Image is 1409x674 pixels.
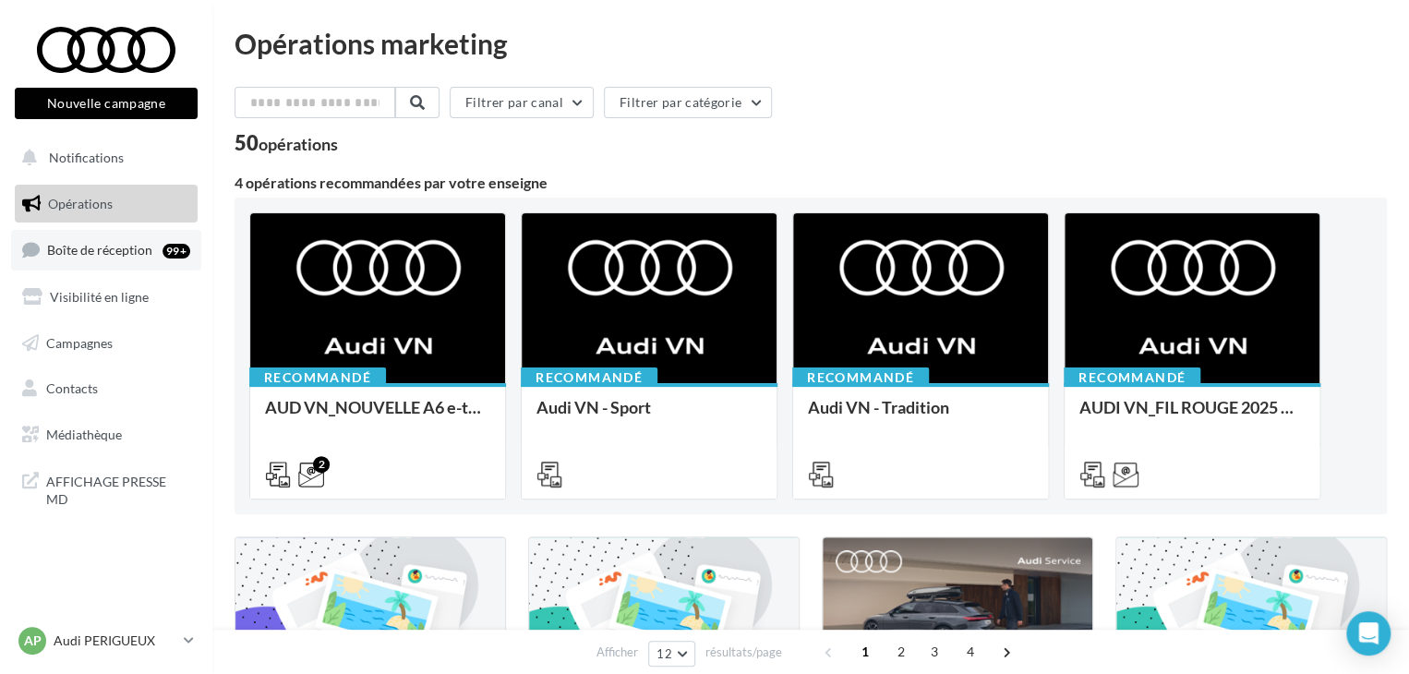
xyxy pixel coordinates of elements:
[15,88,198,119] button: Nouvelle campagne
[15,623,198,658] a: AP Audi PERIGUEUX
[48,196,113,211] span: Opérations
[265,398,490,435] div: AUD VN_NOUVELLE A6 e-tron
[49,150,124,165] span: Notifications
[808,398,1033,435] div: Audi VN - Tradition
[46,334,113,350] span: Campagnes
[536,398,762,435] div: Audi VN - Sport
[920,637,949,667] span: 3
[850,637,880,667] span: 1
[521,367,657,388] div: Recommandé
[11,369,201,408] a: Contacts
[1079,398,1305,435] div: AUDI VN_FIL ROUGE 2025 - A1, Q2, Q3, Q5 et Q4 e-tron
[50,289,149,305] span: Visibilité en ligne
[11,278,201,317] a: Visibilité en ligne
[163,244,190,259] div: 99+
[54,632,176,650] p: Audi PERIGUEUX
[11,462,201,516] a: AFFICHAGE PRESSE MD
[24,632,42,650] span: AP
[313,456,330,473] div: 2
[46,380,98,396] span: Contacts
[235,175,1387,190] div: 4 opérations recommandées par votre enseigne
[956,637,985,667] span: 4
[792,367,929,388] div: Recommandé
[11,324,201,363] a: Campagnes
[235,133,338,153] div: 50
[46,469,190,509] span: AFFICHAGE PRESSE MD
[249,367,386,388] div: Recommandé
[1346,611,1391,656] div: Open Intercom Messenger
[648,641,695,667] button: 12
[11,415,201,454] a: Médiathèque
[656,646,672,661] span: 12
[11,185,201,223] a: Opérations
[450,87,594,118] button: Filtrer par canal
[46,427,122,442] span: Médiathèque
[11,230,201,270] a: Boîte de réception99+
[604,87,772,118] button: Filtrer par catégorie
[235,30,1387,57] div: Opérations marketing
[886,637,916,667] span: 2
[11,138,194,177] button: Notifications
[47,242,152,258] span: Boîte de réception
[705,644,782,661] span: résultats/page
[596,644,638,661] span: Afficher
[259,136,338,152] div: opérations
[1064,367,1200,388] div: Recommandé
